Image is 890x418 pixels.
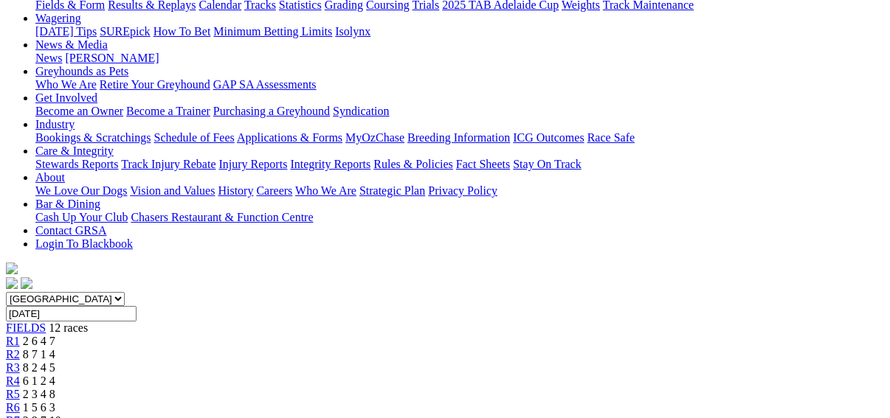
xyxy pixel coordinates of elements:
[23,388,55,400] span: 2 3 4 8
[407,131,510,144] a: Breeding Information
[23,335,55,347] span: 2 6 4 7
[35,78,884,91] div: Greyhounds as Pets
[335,25,370,38] a: Isolynx
[428,184,497,197] a: Privacy Policy
[21,277,32,289] img: twitter.svg
[35,65,128,77] a: Greyhounds as Pets
[23,401,55,414] span: 1 5 6 3
[35,91,97,104] a: Get Involved
[35,25,884,38] div: Wagering
[35,237,133,250] a: Login To Blackbook
[130,184,215,197] a: Vision and Values
[456,158,510,170] a: Fact Sheets
[121,158,215,170] a: Track Injury Rebate
[6,348,20,360] a: R2
[6,361,20,374] a: R3
[23,361,55,374] span: 8 2 4 5
[35,211,884,224] div: Bar & Dining
[290,158,370,170] a: Integrity Reports
[218,158,287,170] a: Injury Reports
[513,131,584,144] a: ICG Outcomes
[35,52,62,64] a: News
[6,277,18,289] img: facebook.svg
[153,25,211,38] a: How To Bet
[35,105,884,118] div: Get Involved
[6,401,20,414] a: R6
[6,262,18,274] img: logo-grsa-white.png
[35,105,123,117] a: Become an Owner
[218,184,253,197] a: History
[6,375,20,387] a: R4
[213,25,332,38] a: Minimum Betting Limits
[256,184,292,197] a: Careers
[23,375,55,387] span: 6 1 2 4
[35,25,97,38] a: [DATE] Tips
[35,118,75,130] a: Industry
[100,78,210,91] a: Retire Your Greyhound
[23,348,55,360] span: 8 7 1 4
[6,306,137,321] input: Select date
[65,52,159,64] a: [PERSON_NAME]
[35,158,118,170] a: Stewards Reports
[35,171,65,184] a: About
[35,52,884,65] div: News & Media
[333,105,389,117] a: Syndication
[35,144,114,157] a: Care & Integrity
[35,158,884,171] div: Care & Integrity
[373,158,453,170] a: Rules & Policies
[513,158,581,170] a: Stay On Track
[359,184,425,197] a: Strategic Plan
[213,78,317,91] a: GAP SA Assessments
[131,211,313,223] a: Chasers Restaurant & Function Centre
[35,211,128,223] a: Cash Up Your Club
[35,78,97,91] a: Who We Are
[6,335,20,347] a: R1
[35,184,884,198] div: About
[35,38,108,51] a: News & Media
[35,131,151,144] a: Bookings & Scratchings
[35,131,884,144] div: Industry
[345,131,404,144] a: MyOzChase
[35,198,100,210] a: Bar & Dining
[6,321,46,334] a: FIELDS
[295,184,356,197] a: Who We Are
[126,105,210,117] a: Become a Trainer
[35,12,81,24] a: Wagering
[100,25,150,38] a: SUREpick
[587,131,634,144] a: Race Safe
[6,388,20,400] a: R5
[35,184,127,197] a: We Love Our Dogs
[213,105,330,117] a: Purchasing a Greyhound
[35,224,106,237] a: Contact GRSA
[49,321,88,334] span: 12 races
[153,131,234,144] a: Schedule of Fees
[237,131,342,144] a: Applications & Forms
